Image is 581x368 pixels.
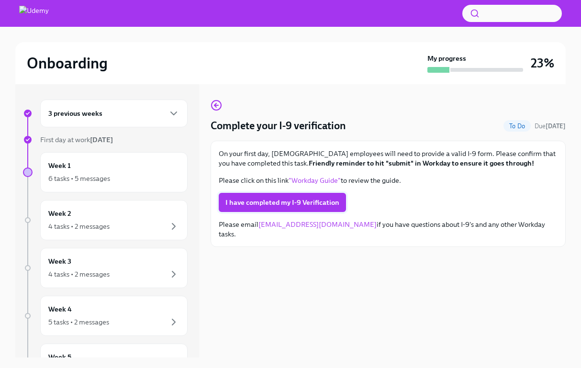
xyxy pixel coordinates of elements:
[48,317,109,327] div: 5 tasks • 2 messages
[23,152,188,192] a: Week 16 tasks • 5 messages
[211,119,346,133] h4: Complete your I-9 verification
[48,208,71,219] h6: Week 2
[48,222,110,231] div: 4 tasks • 2 messages
[219,149,558,168] p: On your first day, [DEMOGRAPHIC_DATA] employees will need to provide a valid I-9 form. Please con...
[90,135,113,144] strong: [DATE]
[219,193,346,212] button: I have completed my I-9 Verification
[48,174,110,183] div: 6 tasks • 5 messages
[40,100,188,127] div: 3 previous weeks
[23,296,188,336] a: Week 45 tasks • 2 messages
[48,352,71,362] h6: Week 5
[535,122,566,131] span: September 24th, 2025 11:00
[48,304,72,314] h6: Week 4
[48,108,102,119] h6: 3 previous weeks
[258,220,377,229] a: [EMAIL_ADDRESS][DOMAIN_NAME]
[48,269,110,279] div: 4 tasks • 2 messages
[503,123,531,130] span: To Do
[40,135,113,144] span: First day at work
[27,54,108,73] h2: Onboarding
[23,135,188,145] a: First day at work[DATE]
[219,220,558,239] p: Please email if you have questions about I-9's and any other Workday tasks.
[546,123,566,130] strong: [DATE]
[427,54,466,63] strong: My progress
[219,176,558,185] p: Please click on this link to review the guide.
[23,200,188,240] a: Week 24 tasks • 2 messages
[531,55,554,72] h3: 23%
[48,160,71,171] h6: Week 1
[19,6,49,21] img: Udemy
[225,198,339,207] span: I have completed my I-9 Verification
[535,123,566,130] span: Due
[289,176,341,185] a: "Workday Guide"
[23,248,188,288] a: Week 34 tasks • 2 messages
[48,256,71,267] h6: Week 3
[309,159,534,167] strong: Friendly reminder to hit "submit" in Workday to ensure it goes through!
